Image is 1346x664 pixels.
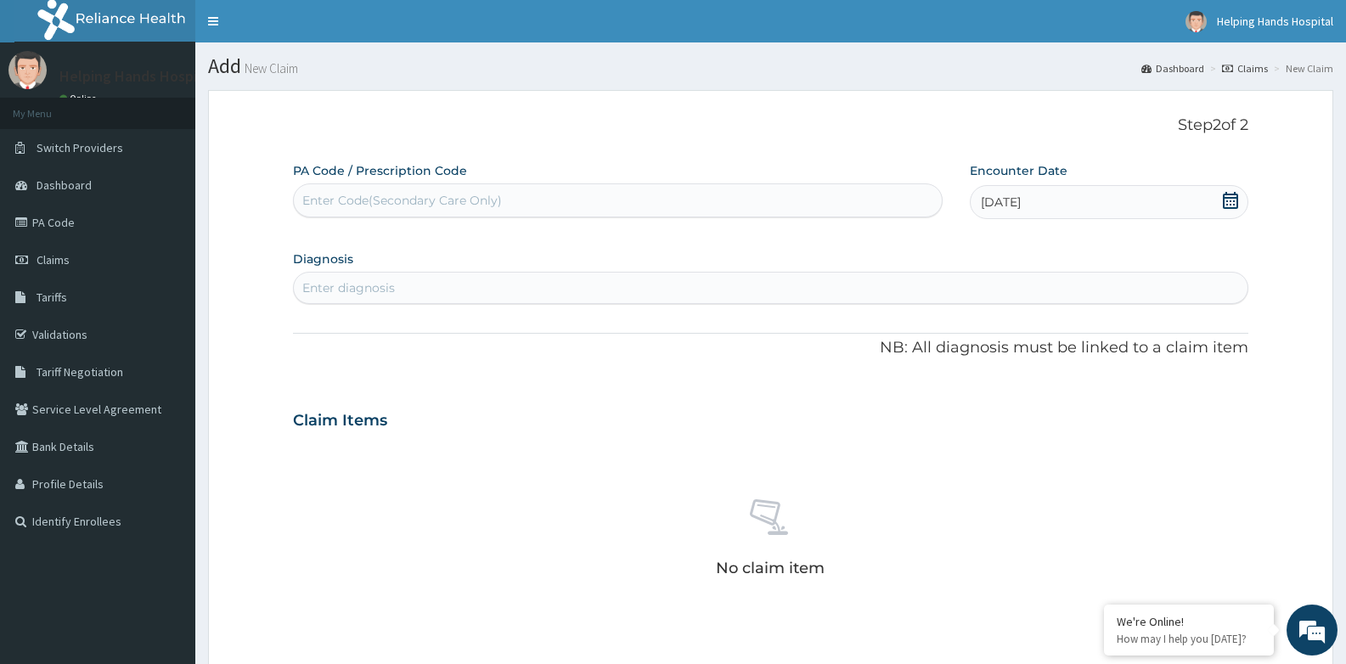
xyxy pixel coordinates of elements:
[1117,614,1261,629] div: We're Online!
[1222,61,1268,76] a: Claims
[981,194,1021,211] span: [DATE]
[8,51,47,89] img: User Image
[293,162,467,179] label: PA Code / Prescription Code
[31,85,69,127] img: d_794563401_company_1708531726252_794563401
[293,412,387,430] h3: Claim Items
[1217,14,1333,29] span: Helping Hands Hospital
[302,192,502,209] div: Enter Code(Secondary Care Only)
[716,560,825,577] p: No claim item
[208,55,1333,77] h1: Add
[37,252,70,267] span: Claims
[302,279,395,296] div: Enter diagnosis
[1270,61,1333,76] li: New Claim
[293,116,1248,135] p: Step 2 of 2
[99,214,234,385] span: We're online!
[8,464,324,523] textarea: Type your message and hit 'Enter'
[37,290,67,305] span: Tariffs
[1141,61,1204,76] a: Dashboard
[1117,632,1261,646] p: How may I help you today?
[59,69,216,84] p: Helping Hands Hospital
[293,250,353,267] label: Diagnosis
[37,364,123,380] span: Tariff Negotiation
[37,140,123,155] span: Switch Providers
[59,93,100,104] a: Online
[970,162,1067,179] label: Encounter Date
[279,8,319,49] div: Minimize live chat window
[1185,11,1207,32] img: User Image
[88,95,285,117] div: Chat with us now
[293,337,1248,359] p: NB: All diagnosis must be linked to a claim item
[241,62,298,75] small: New Claim
[37,177,92,193] span: Dashboard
